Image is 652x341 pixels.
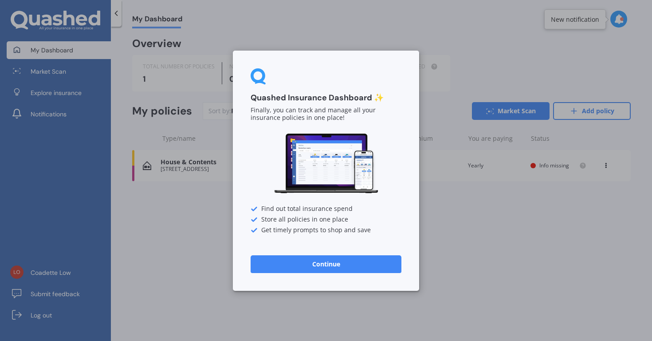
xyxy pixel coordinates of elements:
[251,226,401,234] div: Get timely prompts to shop and save
[273,132,379,195] img: Dashboard
[251,205,401,212] div: Find out total insurance spend
[251,93,401,103] h3: Quashed Insurance Dashboard ✨
[251,255,401,273] button: Continue
[251,216,401,223] div: Store all policies in one place
[251,107,401,122] p: Finally, you can track and manage all your insurance policies in one place!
